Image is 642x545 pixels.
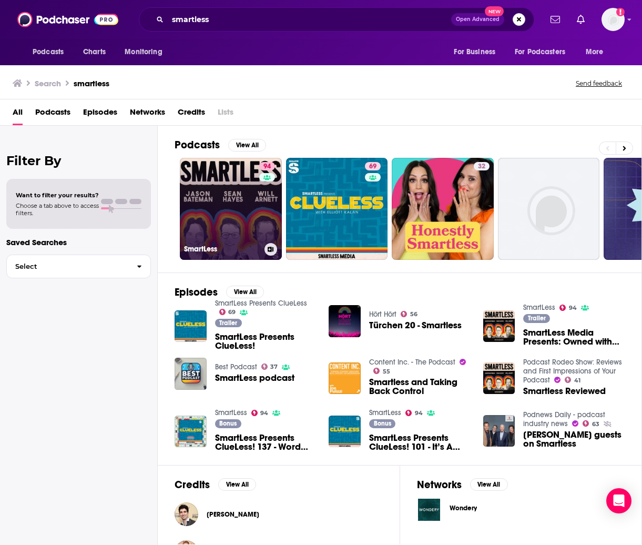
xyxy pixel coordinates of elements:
span: Choose a tab above to access filters. [16,202,99,217]
a: Türchen 20 - Smartless [329,305,361,337]
img: Podchaser - Follow, Share and Rate Podcasts [17,9,118,29]
img: Wondery logo [417,498,441,522]
span: Trailer [219,320,237,326]
span: [PERSON_NAME] [207,510,259,519]
p: Saved Searches [6,237,151,247]
span: Podcasts [33,45,64,59]
a: Smartless Reviewed [523,387,606,396]
img: SmartLess Presents ClueLess! 137 - Word Workout (w/ Jeff Max) [175,416,207,448]
button: View All [226,286,264,298]
a: SmartLess podcast [215,374,294,382]
h3: Search [35,78,61,88]
div: Search podcasts, credits, & more... [139,7,534,32]
a: Show notifications dropdown [573,11,589,28]
a: CreditsView All [175,478,256,491]
a: Charts [76,42,112,62]
span: 94 [415,411,423,416]
a: Türchen 20 - Smartless [369,321,462,330]
a: 55 [373,368,390,374]
a: SmartLess Presents ClueLess! [175,310,207,342]
span: SmartLess Presents ClueLess! [215,332,317,350]
h2: Credits [175,478,210,491]
a: 94 [251,410,269,416]
button: View All [470,478,508,491]
a: 37 [261,364,278,370]
a: SmartLess podcast [175,358,207,390]
span: Wondery [450,504,477,512]
span: 32 [478,162,485,172]
span: 69 [369,162,376,172]
span: SmartLess Media Presents: Owned with [PERSON_NAME] [523,328,625,346]
span: Bonus [219,420,237,427]
a: Networks [130,104,165,125]
h3: SmartLess [184,245,260,254]
span: Podcasts [35,104,70,125]
a: SmartLess Presents ClueLess [215,299,307,308]
span: [PERSON_NAME] guests on Smartless [523,430,625,448]
img: Joe Biden guests on Smartless [483,415,515,447]
span: Want to filter your results? [16,191,99,199]
button: Open AdvancedNew [451,13,504,26]
h3: smartless [74,78,109,88]
span: 94 [569,306,577,310]
button: Bennett BarbakowBennett Barbakow [175,498,383,531]
a: Hört Hört [369,310,396,319]
h2: Episodes [175,286,218,299]
a: 69 [286,158,388,260]
a: SmartLess Presents ClueLess! 101 - It’s A Numbers Game [369,433,471,451]
span: 56 [410,312,417,317]
span: Open Advanced [456,17,500,22]
a: 32 [392,158,494,260]
a: 56 [401,311,417,317]
span: Lists [218,104,233,125]
span: 55 [383,369,390,374]
span: Charts [83,45,106,59]
div: Open Intercom Messenger [606,488,631,513]
img: Smartless and Taking Back Control [329,362,361,395]
h2: Filter By [6,153,151,168]
a: Best Podcast [215,362,257,371]
a: Podcast Rodeo Show: Reviews and First Impressions of Your Podcast [523,358,622,385]
a: Content Inc. - The Podcast [369,358,455,367]
button: Select [6,255,151,278]
button: open menu [117,42,176,62]
button: Send feedback [573,79,625,88]
a: SmartLess [369,408,401,417]
span: For Podcasters [515,45,565,59]
span: Logged in as susansaulny [602,8,625,31]
a: PodcastsView All [175,138,266,152]
span: 63 [592,422,599,427]
span: Select [7,263,128,270]
button: View All [228,139,266,152]
a: 63 [583,420,599,427]
button: View All [218,478,256,491]
a: Bennett Barbakow [175,502,198,526]
img: SmartLess Media Presents: Owned with Rex Chapman [483,310,515,342]
a: Bennett Barbakow [207,510,259,519]
button: open menu [25,42,77,62]
img: SmartLess Presents ClueLess! 101 - It’s A Numbers Game [329,416,361,448]
a: All [13,104,23,125]
span: 69 [228,310,236,315]
a: Podnews Daily - podcast industry news [523,410,605,428]
a: EpisodesView All [175,286,264,299]
a: 69 [219,309,236,315]
span: 94 [260,411,268,416]
button: Show profile menu [602,8,625,31]
button: Wondery logoWondery [417,498,625,522]
img: Smartless Reviewed [483,362,515,395]
a: Smartless and Taking Back Control [369,378,471,396]
a: 94SmartLess [180,158,282,260]
a: Episodes [83,104,117,125]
